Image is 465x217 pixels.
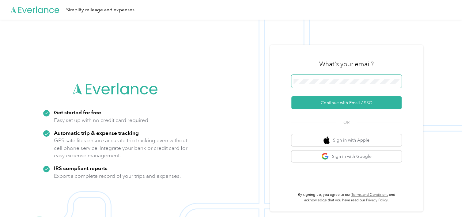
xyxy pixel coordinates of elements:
[54,116,148,124] p: Easy set up with no credit card required
[291,134,402,146] button: apple logoSign in with Apple
[366,198,388,203] a: Privacy Policy
[323,136,330,144] img: apple logo
[54,130,139,136] strong: Automatic trip & expense tracking
[291,192,402,203] p: By signing up, you agree to our and acknowledge that you have read our .
[351,192,388,197] a: Terms and Conditions
[54,165,108,171] strong: IRS compliant reports
[54,137,188,159] p: GPS satellites ensure accurate trip tracking even without cell phone service. Integrate your bank...
[54,109,101,116] strong: Get started for free
[319,60,374,68] h3: What's your email?
[66,6,134,14] div: Simplify mileage and expenses
[321,153,329,160] img: google logo
[291,150,402,162] button: google logoSign in with Google
[291,96,402,109] button: Continue with Email / SSO
[336,119,357,126] span: OR
[54,172,181,180] p: Export a complete record of your trips and expenses.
